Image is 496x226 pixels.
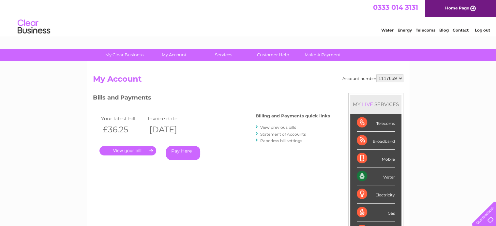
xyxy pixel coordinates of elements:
a: Water [381,28,394,33]
a: Statement of Accounts [260,132,306,137]
div: LIVE [361,101,374,107]
th: £36.25 [99,123,146,136]
a: 0333 014 3131 [373,3,418,11]
th: [DATE] [146,123,193,136]
div: Electricity [357,185,395,203]
div: Gas [357,204,395,221]
div: Broadband [357,132,395,150]
a: Paperless bill settings [260,138,302,143]
div: Telecoms [357,114,395,132]
div: Account number [342,74,403,82]
h4: Billing and Payments quick links [256,113,330,118]
div: Water [357,167,395,185]
a: Services [197,49,250,61]
td: Invoice date [146,114,193,123]
a: Telecoms [416,28,435,33]
a: Blog [439,28,449,33]
a: . [99,146,156,155]
img: logo.png [17,17,51,37]
div: Clear Business is a trading name of Verastar Limited (registered in [GEOGRAPHIC_DATA] No. 3667643... [94,4,402,32]
h2: My Account [93,74,403,87]
a: View previous bills [260,125,296,130]
a: Customer Help [246,49,300,61]
a: Log out [474,28,490,33]
a: My Account [147,49,201,61]
a: My Clear Business [98,49,151,61]
td: Your latest bill [99,114,146,123]
a: Energy [398,28,412,33]
h3: Bills and Payments [93,93,330,104]
div: MY SERVICES [350,95,401,113]
a: Contact [453,28,469,33]
a: Make A Payment [296,49,350,61]
a: Pay Here [166,146,200,160]
div: Mobile [357,150,395,167]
